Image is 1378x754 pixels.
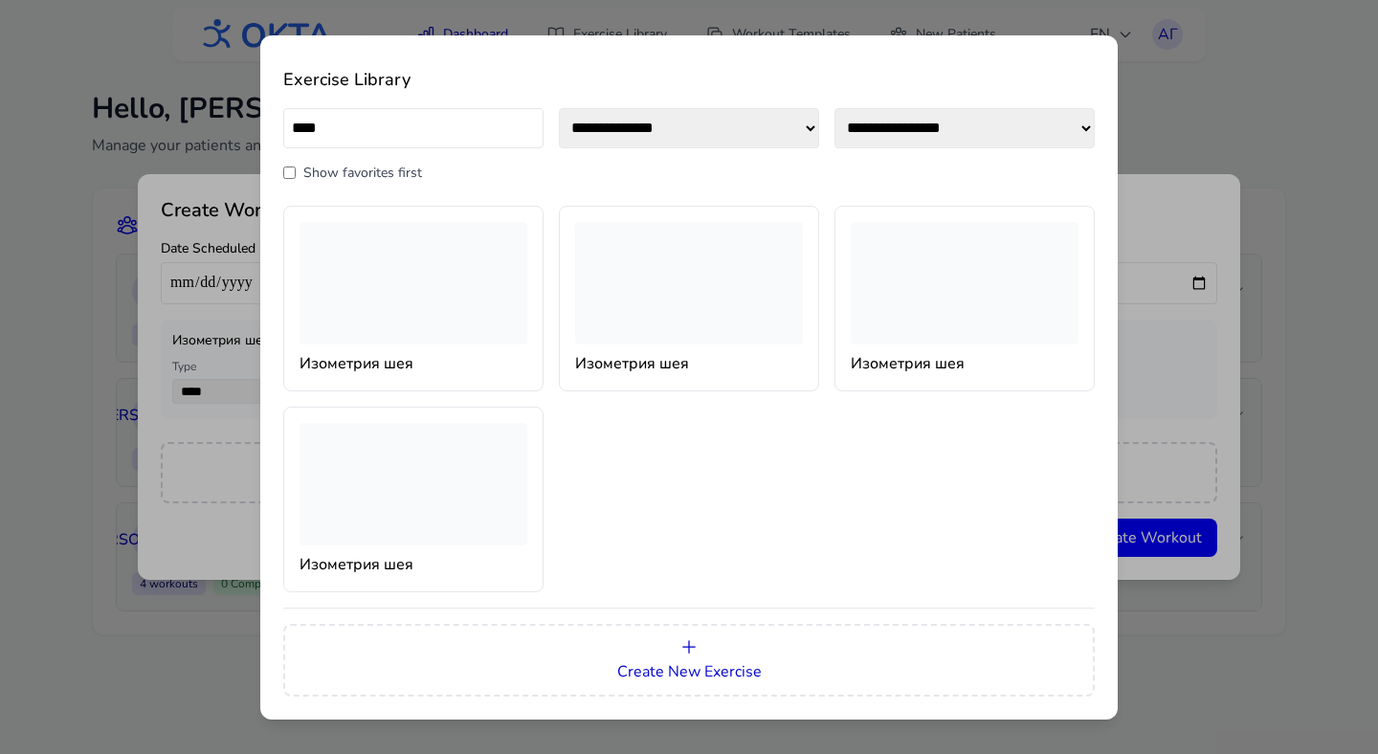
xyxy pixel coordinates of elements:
[283,624,1095,697] button: Create New Exercise
[575,352,803,375] h4: Изометрия шея
[303,164,422,183] label: Show favorites first
[851,352,1078,375] h4: Изометрия шея
[300,352,527,375] h4: Изометрия шея
[283,58,1095,93] h3: Exercise Library
[300,553,527,576] h4: Изометрия шея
